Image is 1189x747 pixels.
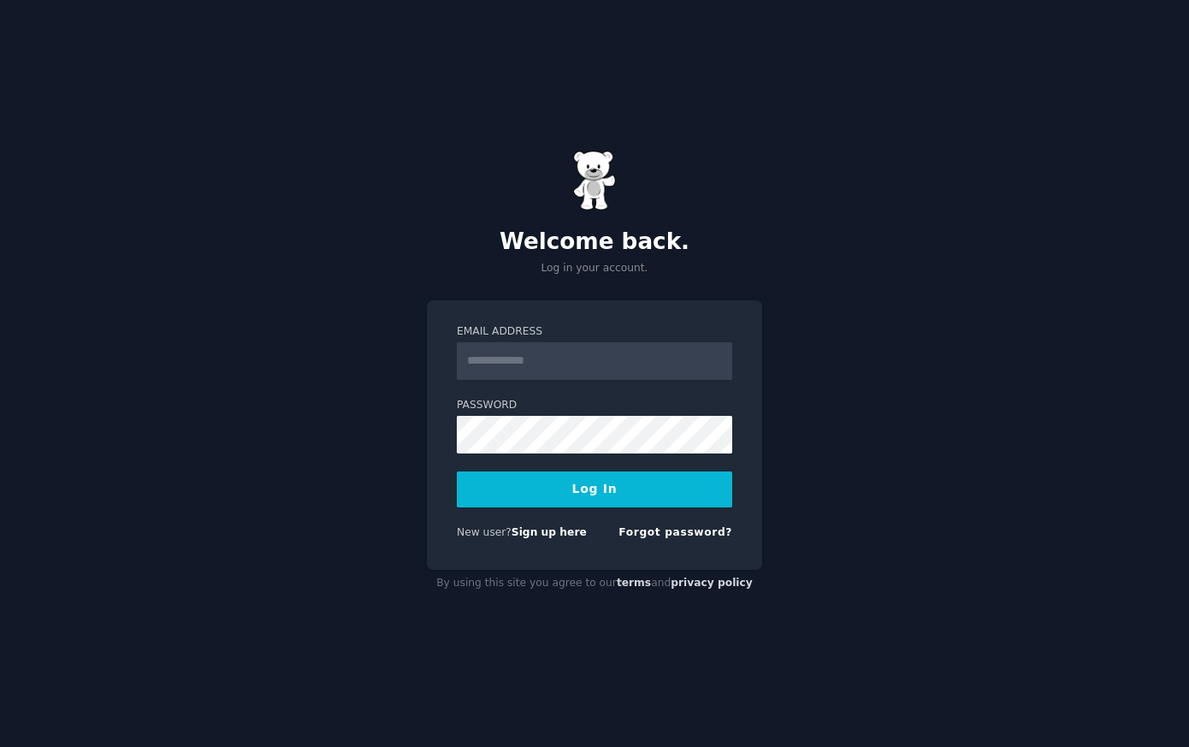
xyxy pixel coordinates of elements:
button: Log In [457,471,732,507]
div: By using this site you agree to our and [427,570,762,597]
a: Forgot password? [618,526,732,538]
img: Gummy Bear [573,151,616,210]
a: privacy policy [671,577,753,589]
label: Email Address [457,324,732,340]
a: Sign up here [512,526,587,538]
a: terms [617,577,651,589]
label: Password [457,398,732,413]
p: Log in your account. [427,261,762,276]
h2: Welcome back. [427,228,762,256]
span: New user? [457,526,512,538]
